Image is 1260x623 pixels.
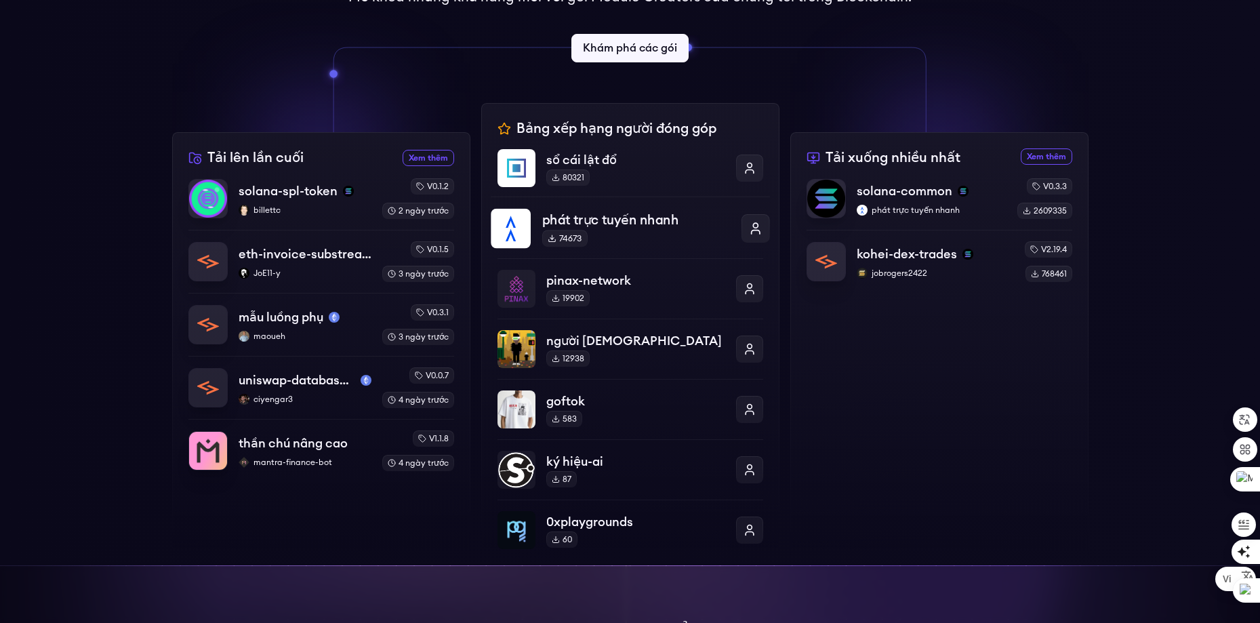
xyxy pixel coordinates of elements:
[497,500,763,549] a: 0xplaygrounds0xplaygrounds60
[807,180,845,218] img: solana-common
[491,209,531,249] img: phát trực tuyến nhanh
[189,306,227,344] img: mẫu luồng phụ
[872,206,960,214] font: phát trực tuyến nhanh
[343,186,354,197] img: cây cà độc dược
[807,230,1072,282] a: kohei-dex-tradeskohei-dex-tradescây cà độc dượcjobrogers2422jobrogers2422v2.19.4768461
[253,458,332,466] font: mantra-finance-bot
[807,243,845,281] img: kohei-dex-trades
[189,243,227,281] img: eth-invoice-substreams
[239,185,338,197] font: solana-spl-token
[857,185,952,197] font: solana-common
[329,312,340,323] img: mạng chính
[188,419,454,471] a: thần chú nâng caothần chú nâng caomantra-finance-botmantra-finance-botv1.1.84 ngày trước
[409,154,448,162] font: Xem thêm
[497,319,763,379] a: người Roshangười [DEMOGRAPHIC_DATA]12938
[188,356,454,419] a: uniswap-database-changes-mainnetuniswap-database-changes-mainnetmạng chínhciyengar3ciyengar3v0.0....
[253,269,281,277] font: JoE11-y
[542,214,678,226] font: phát trực tuyến nhanh
[189,432,227,470] img: thần chú nâng cao
[807,178,1072,230] a: solana-commonsolana-commoncây cà độc dượcphát trực tuyến nhanhphát trực tuyến nhanhv0.3.32609335
[239,248,379,260] font: eth-invoice-substreams
[962,249,973,260] img: cây cà độc dược
[857,248,957,260] font: kohei-dex-trades
[491,197,770,260] a: phát trực tuyến nhanhphát trực tuyến nhanh74673
[546,516,633,528] font: 0xplaygrounds
[403,150,454,166] a: Xem thêm các gói được tải lên gần đây
[189,369,227,407] img: uniswap-database-changes-mainnet
[1027,153,1066,161] font: Xem thêm
[497,511,535,549] img: 0xplaygrounds
[239,205,249,216] img: billettc
[497,270,535,308] img: pinax-network
[239,394,249,405] img: ciyengar3
[546,456,603,468] font: ký hiệu-ai
[239,268,249,279] img: JoE11-y
[188,230,454,293] a: eth-invoice-substreamseth-invoice-substreamsJoE11-yJoE11-yv0.1.53 ngày trước
[497,258,763,319] a: pinax-networkpinax-network19902
[571,34,689,62] a: Khám phá các gói
[188,293,454,356] a: mẫu luồng phụmẫu luồng phụmạng chínhmaouehmaouehv0.3.13 ngày trước
[239,311,323,323] font: mẫu luồng phụ
[497,149,763,198] a: sổ cái lật đổsổ cái lật đổ80321
[546,335,722,347] font: người [DEMOGRAPHIC_DATA]
[857,268,868,279] img: jobrogers2422
[361,375,371,386] img: mạng chính
[857,205,868,216] img: phát trực tuyến nhanh
[239,331,249,342] img: maoueh
[253,206,281,214] font: billettc
[239,374,456,386] font: uniswap-database-changes-mainnet
[253,395,293,403] font: ciyengar3
[872,269,927,277] font: jobrogers2422
[546,154,617,166] font: sổ cái lật đổ
[497,149,535,187] img: sổ cái lật đổ
[546,395,585,407] font: goftok
[497,439,763,500] a: ký hiệu-aiký hiệu-ai87
[253,332,285,340] font: maoueh
[546,275,631,287] font: pinax-network
[497,451,535,489] img: ký hiệu-ai
[583,43,677,54] font: Khám phá các gói
[188,178,454,230] a: solana-spl-tokensolana-spl-tokencây cà độc dượcbillettcbillettcv0.1.22 ngày trước
[239,437,348,449] font: thần chú nâng cao
[497,379,763,439] a: goftokgoftok583
[189,180,227,218] img: solana-spl-token
[958,186,969,197] img: cây cà độc dược
[497,330,535,368] img: người Rosha
[1021,148,1072,165] a: Xem thêm các gói được tải xuống nhiều nhất
[239,457,249,468] img: mantra-finance-bot
[497,390,535,428] img: goftok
